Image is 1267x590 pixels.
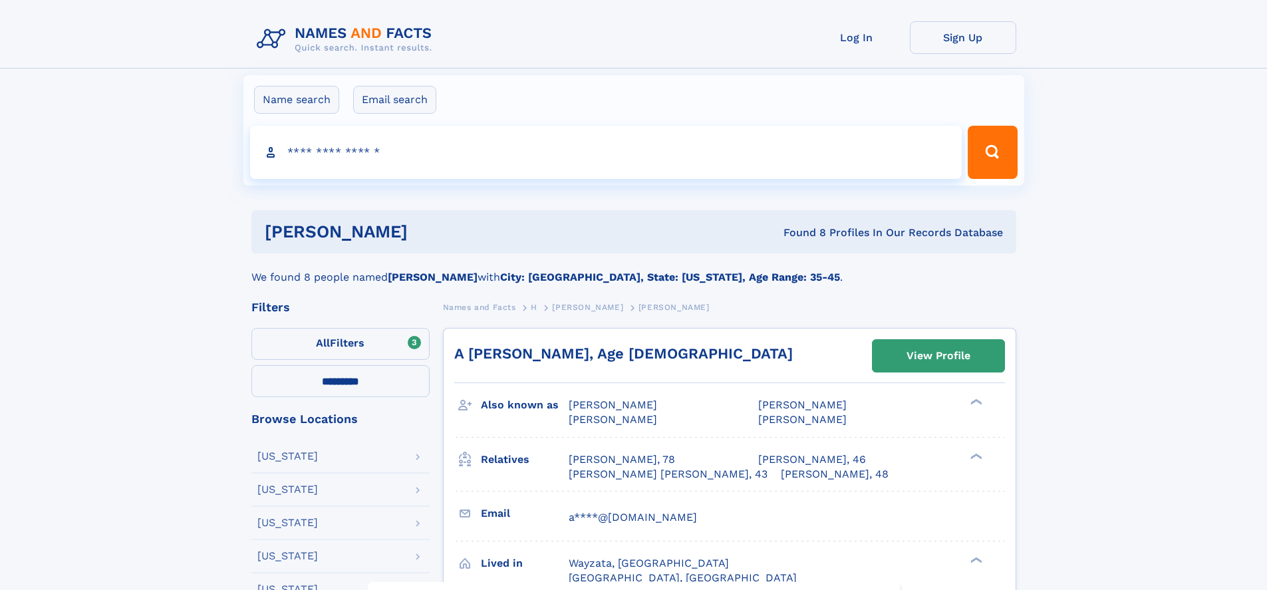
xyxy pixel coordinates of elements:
[638,303,710,312] span: [PERSON_NAME]
[481,502,569,525] h3: Email
[388,271,478,283] b: [PERSON_NAME]
[569,398,657,411] span: [PERSON_NAME]
[910,21,1016,54] a: Sign Up
[251,413,430,425] div: Browse Locations
[500,271,840,283] b: City: [GEOGRAPHIC_DATA], State: [US_STATE], Age Range: 35-45
[316,337,330,349] span: All
[251,253,1016,285] div: We found 8 people named with .
[531,299,537,315] a: H
[481,394,569,416] h3: Also known as
[257,451,318,462] div: [US_STATE]
[552,299,623,315] a: [PERSON_NAME]
[907,341,970,371] div: View Profile
[569,557,729,569] span: Wayzata, [GEOGRAPHIC_DATA]
[251,328,430,360] label: Filters
[552,303,623,312] span: [PERSON_NAME]
[257,484,318,495] div: [US_STATE]
[569,413,657,426] span: [PERSON_NAME]
[569,467,768,482] a: [PERSON_NAME] [PERSON_NAME], 43
[251,21,443,57] img: Logo Names and Facts
[803,21,910,54] a: Log In
[781,467,889,482] a: [PERSON_NAME], 48
[968,126,1017,179] button: Search Button
[257,517,318,528] div: [US_STATE]
[967,452,983,460] div: ❯
[454,345,793,362] a: A [PERSON_NAME], Age [DEMOGRAPHIC_DATA]
[254,86,339,114] label: Name search
[758,452,866,467] a: [PERSON_NAME], 46
[967,398,983,406] div: ❯
[250,126,962,179] input: search input
[443,299,516,315] a: Names and Facts
[265,223,596,240] h1: [PERSON_NAME]
[257,551,318,561] div: [US_STATE]
[481,448,569,471] h3: Relatives
[569,452,675,467] a: [PERSON_NAME], 78
[595,225,1003,240] div: Found 8 Profiles In Our Records Database
[873,340,1004,372] a: View Profile
[251,301,430,313] div: Filters
[353,86,436,114] label: Email search
[758,413,847,426] span: [PERSON_NAME]
[531,303,537,312] span: H
[967,555,983,564] div: ❯
[481,552,569,575] h3: Lived in
[569,571,797,584] span: [GEOGRAPHIC_DATA], [GEOGRAPHIC_DATA]
[758,398,847,411] span: [PERSON_NAME]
